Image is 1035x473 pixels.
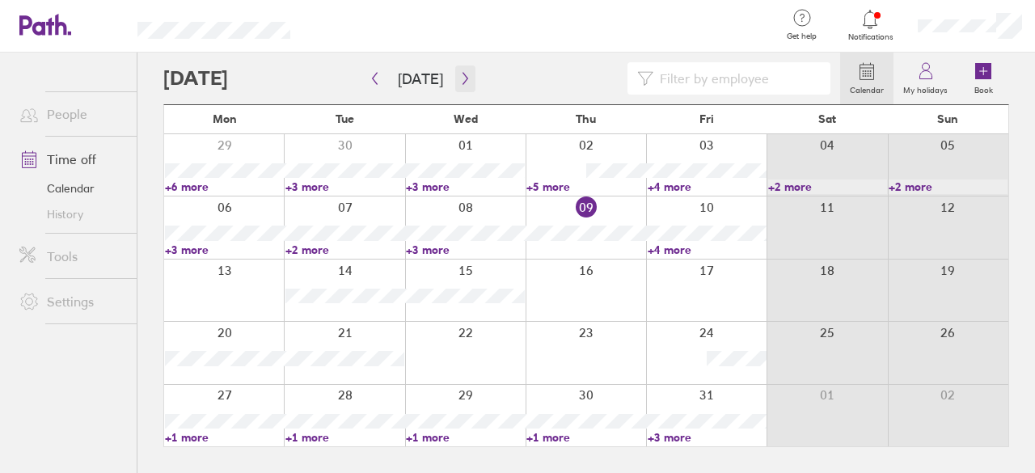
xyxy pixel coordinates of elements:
label: My holidays [893,81,957,95]
span: Thu [576,112,596,125]
a: Calendar [840,53,893,104]
a: Settings [6,285,137,318]
a: +4 more [648,179,767,194]
a: +6 more [165,179,284,194]
a: +3 more [648,430,767,445]
a: +2 more [889,179,1008,194]
a: +3 more [406,179,525,194]
a: Time off [6,143,137,175]
a: Book [957,53,1009,104]
span: Mon [213,112,237,125]
a: +3 more [285,179,404,194]
label: Calendar [840,81,893,95]
input: Filter by employee [653,63,821,94]
button: [DATE] [385,65,456,92]
a: Notifications [844,8,897,42]
a: Calendar [6,175,137,201]
a: History [6,201,137,227]
a: +2 more [768,179,887,194]
a: People [6,98,137,130]
span: Wed [454,112,478,125]
a: +5 more [526,179,645,194]
a: Tools [6,240,137,272]
span: Notifications [844,32,897,42]
a: +2 more [285,243,404,257]
a: +1 more [406,430,525,445]
a: +3 more [406,243,525,257]
a: +1 more [285,430,404,445]
a: +1 more [165,430,284,445]
span: Sun [937,112,958,125]
span: Get help [775,32,828,41]
span: Tue [336,112,354,125]
label: Book [965,81,1003,95]
a: My holidays [893,53,957,104]
span: Sat [818,112,836,125]
a: +4 more [648,243,767,257]
span: Fri [699,112,714,125]
a: +1 more [526,430,645,445]
a: +3 more [165,243,284,257]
